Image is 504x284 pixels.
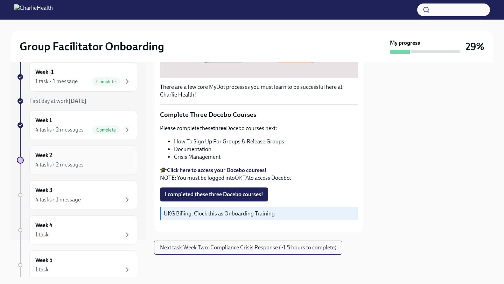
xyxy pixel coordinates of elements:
[35,126,84,134] div: 4 tasks • 2 messages
[17,180,137,210] a: Week 34 tasks • 1 message
[35,256,52,264] h6: Week 5
[164,210,355,218] p: UKG Billing: Clock this as Onboarding Training
[92,79,120,84] span: Complete
[20,40,164,54] h2: Group Facilitator Onboarding
[154,241,342,255] button: Next task:Week Two: Compliance Crisis Response (~1.5 hours to complete)
[17,97,137,105] a: First day at work[DATE]
[17,215,137,245] a: Week 41 task
[35,231,49,239] div: 1 task
[160,125,358,132] p: Please complete these Docebo courses next:
[465,40,484,53] h3: 29%
[174,153,358,161] li: Crisis Management
[35,196,81,204] div: 4 tasks • 1 message
[390,39,420,47] strong: My progress
[167,167,267,173] a: Click here to access your Docebo courses!
[29,98,86,104] span: First day at work
[213,125,226,132] strong: three
[235,175,249,181] a: OKTA
[35,221,52,229] h6: Week 4
[160,83,358,99] p: There are a few core MyDot processes you must learn to be successful here at Charlie Health!
[160,187,268,201] button: I completed these three Docebo courses!
[160,166,358,182] p: 🎓 NOTE: You must be logged into to access Docebo.
[174,145,358,153] li: Documentation
[17,111,137,140] a: Week 14 tasks • 2 messagesComplete
[165,191,263,198] span: I completed these three Docebo courses!
[17,62,137,92] a: Week -11 task • 1 messageComplete
[92,127,120,133] span: Complete
[17,250,137,280] a: Week 51 task
[35,151,52,159] h6: Week 2
[160,110,358,119] p: Complete Three Docebo Courses
[35,266,49,274] div: 1 task
[35,68,54,76] h6: Week -1
[69,98,86,104] strong: [DATE]
[17,145,137,175] a: Week 24 tasks • 2 messages
[174,138,358,145] li: How To Sign Up For Groups & Release Groups
[35,78,78,85] div: 1 task • 1 message
[35,161,84,169] div: 4 tasks • 2 messages
[35,116,52,124] h6: Week 1
[35,186,52,194] h6: Week 3
[14,4,53,15] img: CharlieHealth
[160,244,336,251] span: Next task : Week Two: Compliance Crisis Response (~1.5 hours to complete)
